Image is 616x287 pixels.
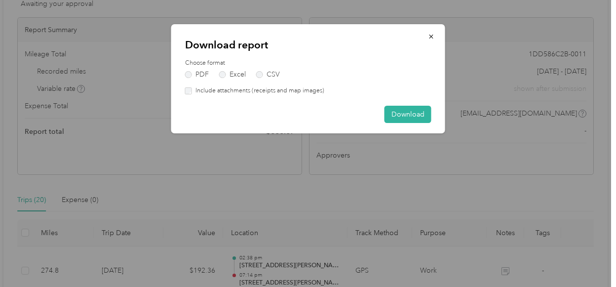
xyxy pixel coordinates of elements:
[185,59,431,68] label: Choose format
[385,106,431,123] button: Download
[219,71,246,78] label: Excel
[256,71,280,78] label: CSV
[192,86,324,95] label: Include attachments (receipts and map images)
[185,71,209,78] label: PDF
[185,38,431,52] p: Download report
